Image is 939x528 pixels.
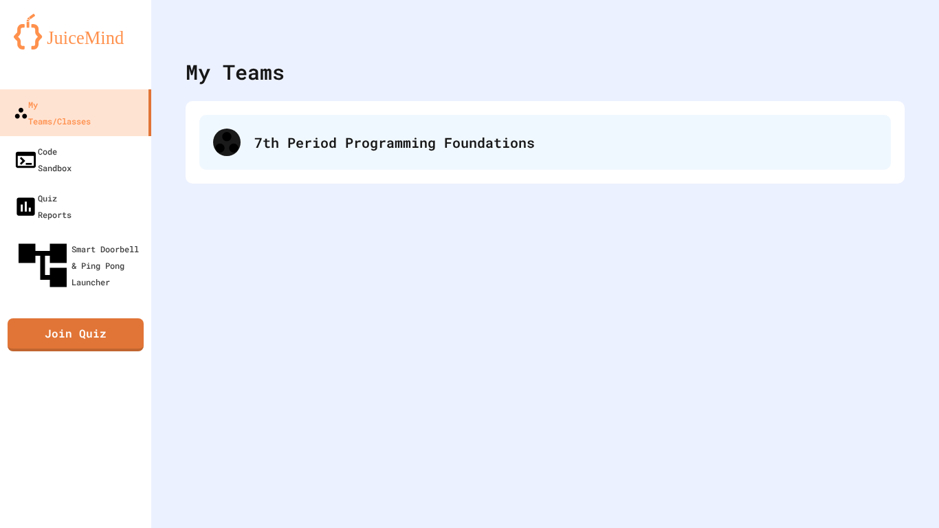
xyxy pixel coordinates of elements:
div: Smart Doorbell & Ping Pong Launcher [14,236,146,294]
div: Code Sandbox [14,143,71,176]
a: Join Quiz [8,318,144,351]
div: 7th Period Programming Foundations [254,132,877,153]
img: logo-orange.svg [14,14,137,49]
div: My Teams/Classes [14,96,91,129]
div: 7th Period Programming Foundations [199,115,891,170]
div: My Teams [186,56,285,87]
div: Quiz Reports [14,190,71,223]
